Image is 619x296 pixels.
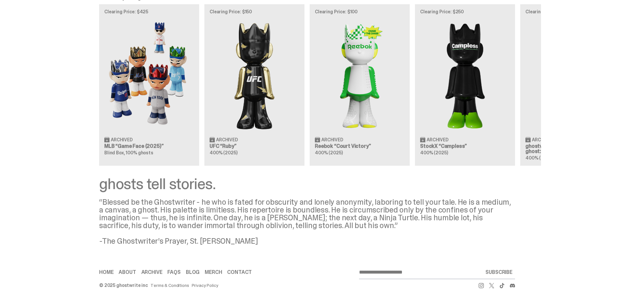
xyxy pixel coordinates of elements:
h3: MLB “Game Face (2025)” [104,144,194,149]
a: Clearing Price: $250 Campless Archived [415,4,515,165]
a: Contact [227,270,252,275]
span: 400% (2025) [525,155,553,161]
button: SUBSCRIBE [483,266,515,279]
span: 400% (2025) [315,150,342,156]
p: Clearing Price: $250 [420,9,510,14]
span: 100% ghosts [126,150,153,156]
a: Home [99,270,113,275]
a: Blog [186,270,200,275]
a: Clearing Price: $425 Game Face (2025) Archived [99,4,199,165]
img: Game Face (2025) [104,19,194,131]
p: Clearing Price: $150 [525,9,615,14]
a: Privacy Policy [192,283,218,288]
span: Archived [216,137,238,142]
p: Clearing Price: $425 [104,9,194,14]
h3: UFC “Ruby” [210,144,299,149]
div: ghosts tell stories. [99,176,515,192]
img: Court Victory [315,19,405,131]
div: “Blessed be the Ghostwriter - he who is fated for obscurity and lonely anonymity, laboring to tel... [99,198,515,245]
p: Clearing Price: $100 [315,9,405,14]
a: Merch [205,270,222,275]
a: About [119,270,136,275]
img: Ruby [210,19,299,131]
h3: Reebok “Court Victory” [315,144,405,149]
h3: StockX “Campless” [420,144,510,149]
span: Archived [427,137,448,142]
span: Archived [111,137,133,142]
h3: ghostwrite “[PERSON_NAME]'s ghost: Orange Vibe” [525,144,615,154]
img: Campless [420,19,510,131]
a: Terms & Conditions [150,283,189,288]
span: 400% (2025) [210,150,237,156]
a: FAQs [167,270,180,275]
div: © 2025 ghostwrite inc [99,283,148,288]
span: 400% (2025) [420,150,448,156]
span: Archived [321,137,343,142]
p: Clearing Price: $150 [210,9,299,14]
span: Archived [532,137,554,142]
a: Clearing Price: $150 Ruby Archived [204,4,304,165]
span: Blind Box, [104,150,125,156]
img: Schrödinger's ghost: Orange Vibe [525,19,615,131]
a: Clearing Price: $100 Court Victory Archived [310,4,410,165]
a: Archive [141,270,162,275]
